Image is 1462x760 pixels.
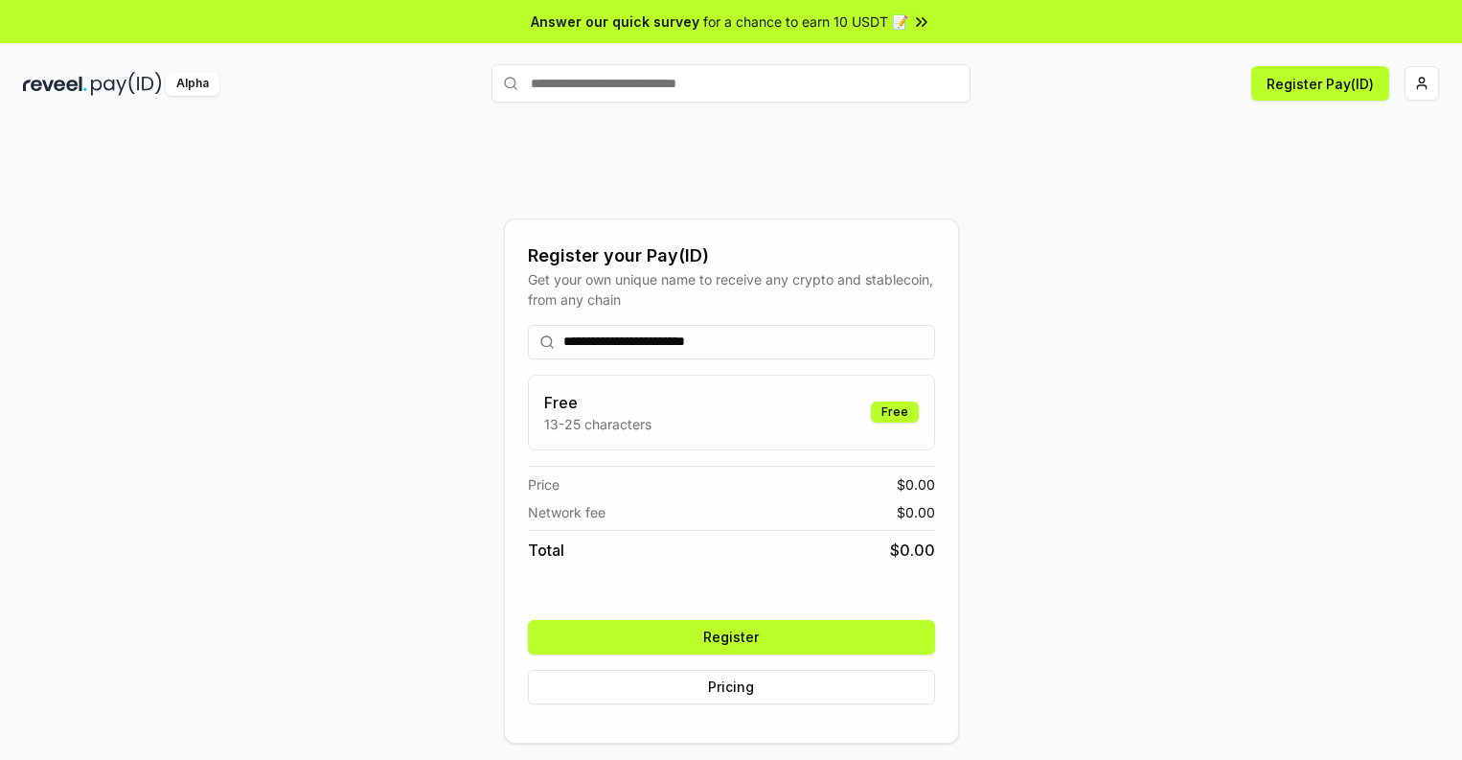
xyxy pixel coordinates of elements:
[528,242,935,269] div: Register your Pay(ID)
[897,502,935,522] span: $ 0.00
[166,72,219,96] div: Alpha
[544,414,651,434] p: 13-25 characters
[897,474,935,495] span: $ 0.00
[703,12,908,32] span: for a chance to earn 10 USDT 📝
[528,269,935,310] div: Get your own unique name to receive any crypto and stablecoin, from any chain
[544,391,651,414] h3: Free
[91,72,162,96] img: pay_id
[871,402,919,423] div: Free
[528,670,935,704] button: Pricing
[890,539,935,562] span: $ 0.00
[528,620,935,655] button: Register
[528,502,605,522] span: Network fee
[531,12,699,32] span: Answer our quick survey
[1251,66,1389,101] button: Register Pay(ID)
[528,474,560,495] span: Price
[23,72,87,96] img: reveel_dark
[528,539,564,562] span: Total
